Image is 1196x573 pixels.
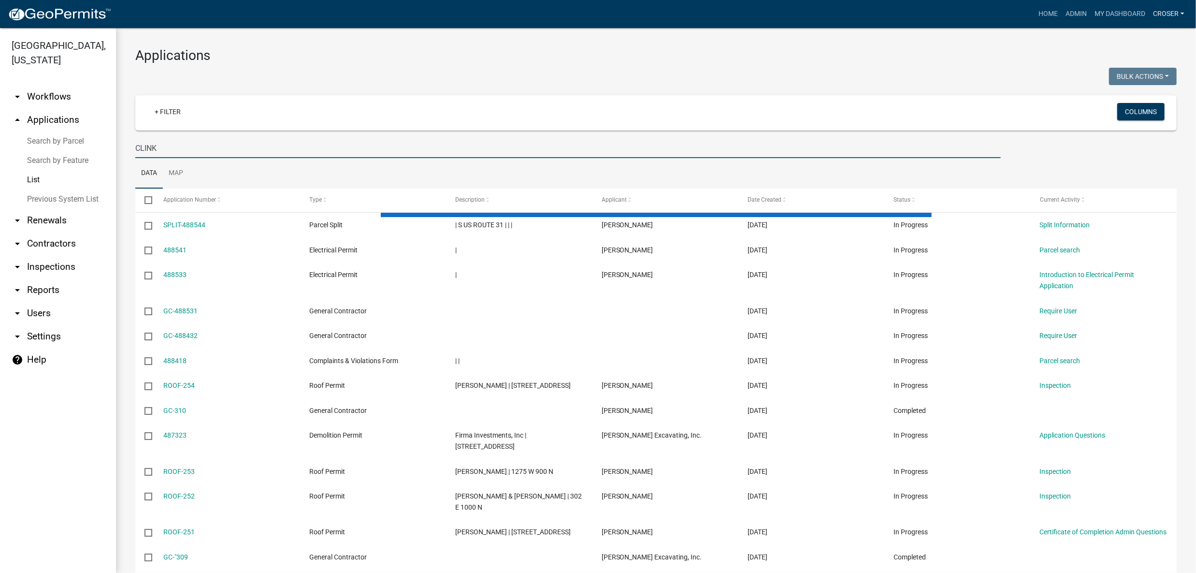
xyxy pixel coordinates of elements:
[893,407,926,414] span: Completed
[309,307,367,315] span: General Contractor
[1040,221,1090,229] a: Split Information
[455,382,571,389] span: Kevin West | 3564 E Circus Ln
[12,354,23,366] i: help
[163,246,187,254] a: 488541
[748,431,767,439] span: 10/02/2025
[309,553,367,561] span: General Contractor
[163,431,187,439] a: 487323
[602,221,653,229] span: John Kirk
[163,528,195,536] a: ROOF-251
[602,492,653,500] span: Herbert Parsons
[602,468,653,475] span: Herbert Parsons
[163,271,187,279] a: 488533
[154,189,300,212] datatable-header-cell: Application Number
[309,468,345,475] span: Roof Permit
[163,221,205,229] a: SPLIT-488544
[163,382,195,389] a: ROOF-254
[748,407,767,414] span: 10/06/2025
[1040,382,1071,389] a: Inspection
[893,382,928,389] span: In Progress
[309,221,343,229] span: Parcel Split
[147,103,188,120] a: + Filter
[884,189,1030,212] datatable-header-cell: Status
[455,431,526,450] span: Firma Investments, Inc | 1801 N LANCER ST.
[309,271,358,279] span: Electrical Permit
[1109,68,1177,85] button: Bulk Actions
[893,332,928,339] span: In Progress
[163,492,195,500] a: ROOF-252
[748,492,767,500] span: 10/02/2025
[893,246,928,254] span: In Progress
[1040,307,1078,315] a: Require User
[893,196,910,203] span: Status
[592,189,738,212] datatable-header-cell: Applicant
[309,382,345,389] span: Roof Permit
[12,238,23,250] i: arrow_drop_down
[602,431,702,439] span: Denney Excavating, Inc.
[12,331,23,342] i: arrow_drop_down
[748,307,767,315] span: 10/06/2025
[135,189,154,212] datatable-header-cell: Select
[602,553,702,561] span: Denney Excavating, Inc.
[12,284,23,296] i: arrow_drop_down
[1117,103,1165,120] button: Columns
[748,468,767,475] span: 10/02/2025
[309,246,358,254] span: Electrical Permit
[455,196,485,203] span: Description
[135,138,1001,158] input: Search for applications
[602,271,653,279] span: Carlos R.Orellana
[602,196,627,203] span: Applicant
[163,407,186,414] a: GC-310
[300,189,446,212] datatable-header-cell: Type
[309,407,367,414] span: General Contractor
[163,158,189,189] a: Map
[748,382,767,389] span: 10/06/2025
[602,246,653,254] span: Carlos R.Orellana
[163,307,198,315] a: GC-488531
[135,47,1177,64] h3: Applications
[163,468,195,475] a: ROOF-253
[455,468,553,475] span: Jeanette Leedy | 1275 W 900 N
[163,196,216,203] span: Application Number
[163,553,188,561] a: GC-"309
[309,332,367,339] span: General Contractor
[893,492,928,500] span: In Progress
[738,189,884,212] datatable-header-cell: Date Created
[446,189,592,212] datatable-header-cell: Description
[1040,271,1135,290] a: Introduction to Electrical Permit Application
[748,553,767,561] span: 10/02/2025
[455,221,512,229] span: | S US ROUTE 31 | | |
[893,468,928,475] span: In Progress
[1035,5,1062,23] a: Home
[1040,468,1071,475] a: Inspection
[893,553,926,561] span: Completed
[893,307,928,315] span: In Progress
[1031,189,1177,212] datatable-header-cell: Current Activity
[1040,196,1080,203] span: Current Activity
[748,528,767,536] span: 10/02/2025
[602,382,653,389] span: Steven Henderson
[12,308,23,319] i: arrow_drop_down
[163,332,198,339] a: GC-488432
[1040,357,1081,365] a: Parcel search
[309,528,345,536] span: Roof Permit
[1062,5,1091,23] a: Admin
[455,528,571,536] span: Kevin W Swift | 2205 S Terrace Place
[12,261,23,273] i: arrow_drop_down
[893,357,928,365] span: In Progress
[1040,431,1106,439] a: Application Questions
[893,431,928,439] span: In Progress
[1149,5,1188,23] a: croser
[12,114,23,126] i: arrow_drop_up
[1040,492,1071,500] a: Inspection
[455,271,457,279] span: |
[748,271,767,279] span: 10/06/2025
[748,196,781,203] span: Date Created
[893,221,928,229] span: In Progress
[1040,528,1167,536] a: Certificate of Completion Admin Questions
[748,221,767,229] span: 10/06/2025
[455,357,460,365] span: | |
[748,357,767,365] span: 10/06/2025
[309,196,322,203] span: Type
[12,91,23,103] i: arrow_drop_down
